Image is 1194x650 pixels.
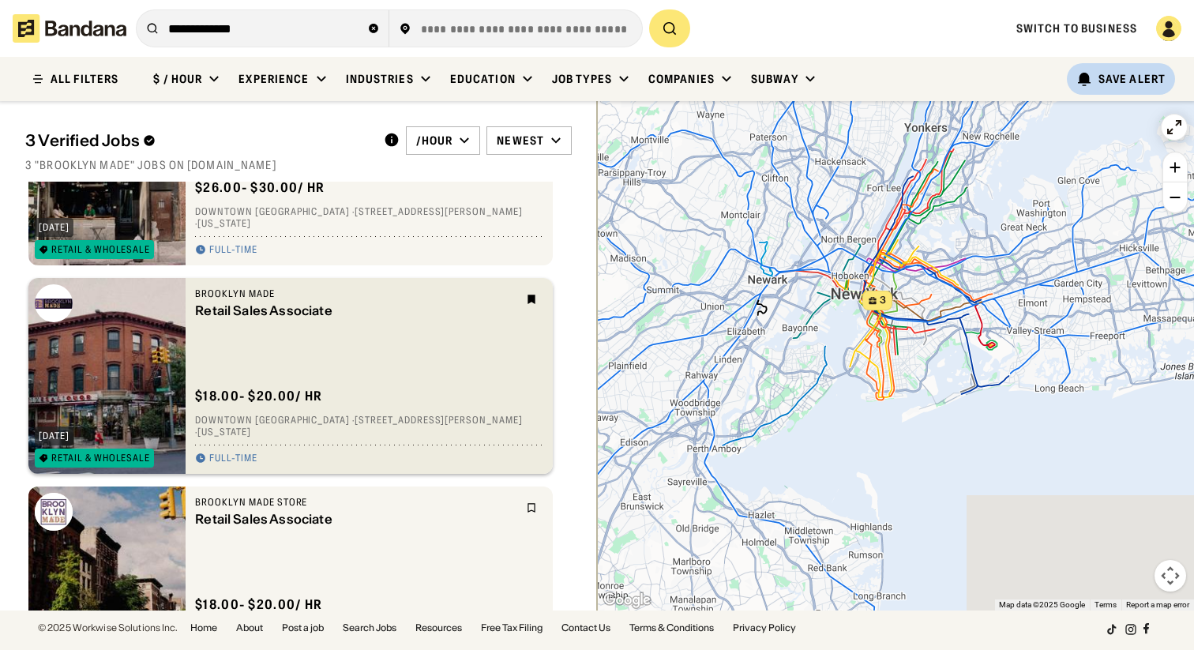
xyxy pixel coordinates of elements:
div: Job Types [552,72,612,86]
div: 3 Verified Jobs [25,131,371,150]
a: Report a map error [1126,600,1189,609]
a: Terms & Conditions [629,623,714,633]
div: Save Alert [1098,72,1166,86]
a: Free Tax Filing [481,623,543,633]
span: 3 [880,294,886,307]
div: /hour [416,133,453,148]
img: Google [601,590,653,611]
div: Subway [751,72,798,86]
div: Companies [648,72,715,86]
a: Post a job [282,623,324,633]
div: Education [450,72,516,86]
a: Home [190,623,217,633]
div: Newest [497,133,544,148]
img: Bandana logotype [13,14,126,43]
div: Experience [238,72,309,86]
div: Industries [346,72,414,86]
a: Switch to Business [1016,21,1137,36]
div: 3 "brooklyn made" jobs on [DOMAIN_NAME] [25,158,572,172]
span: Map data ©2025 Google [999,600,1085,609]
button: Map camera controls [1155,560,1186,592]
a: About [236,623,263,633]
div: ALL FILTERS [51,73,118,85]
div: grid [25,182,572,611]
a: Open this area in Google Maps (opens a new window) [601,590,653,611]
a: Resources [415,623,462,633]
div: © 2025 Workwise Solutions Inc. [38,623,178,633]
a: Privacy Policy [733,623,796,633]
div: $ / hour [153,72,202,86]
a: Search Jobs [343,623,396,633]
a: Contact Us [561,623,610,633]
a: Terms (opens in new tab) [1094,600,1117,609]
